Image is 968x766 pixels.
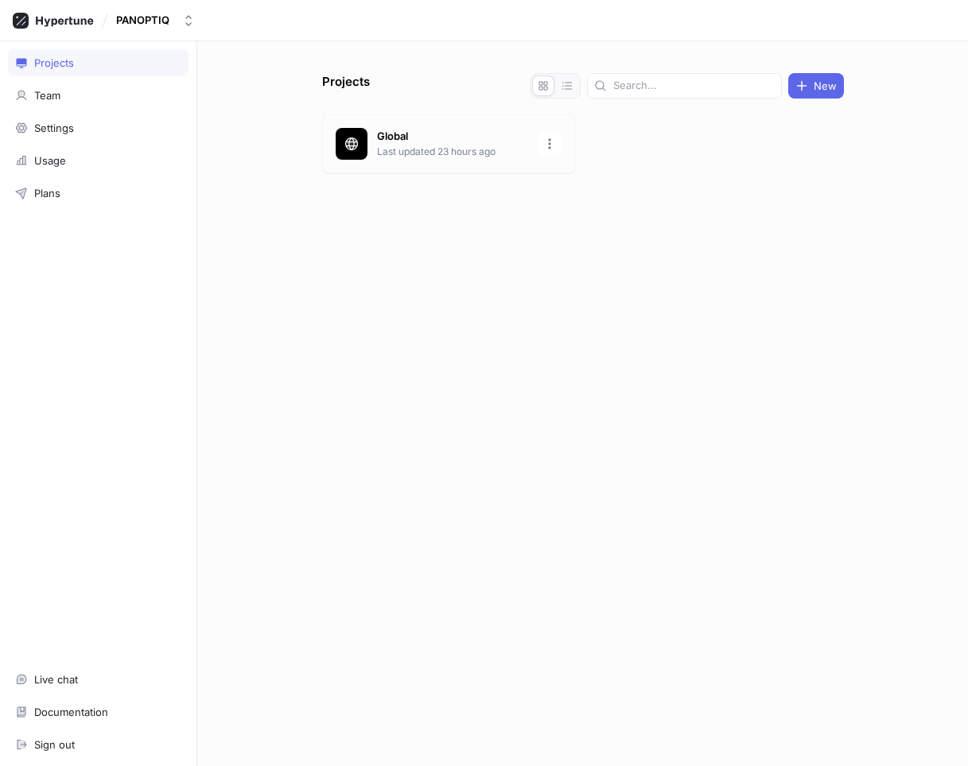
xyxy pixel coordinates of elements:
div: Team [34,89,60,102]
button: New [788,73,844,99]
p: Last updated 23 hours ago [377,145,528,159]
div: Live chat [34,673,78,686]
div: Documentation [34,706,108,718]
a: Projects [8,49,189,76]
a: Usage [8,147,189,174]
a: Documentation [8,698,189,725]
div: Sign out [34,738,75,751]
a: Settings [8,114,189,141]
span: New [814,81,837,91]
div: Usage [34,154,66,167]
a: Team [8,82,189,109]
input: Search... [613,78,775,94]
a: Plans [8,180,189,207]
p: Global [377,129,528,145]
div: Plans [34,187,60,199]
div: Settings [34,122,74,134]
div: Projects [34,56,74,69]
button: PANOPTIQ [110,7,201,33]
p: Projects [322,73,370,99]
div: PANOPTIQ [116,14,169,27]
